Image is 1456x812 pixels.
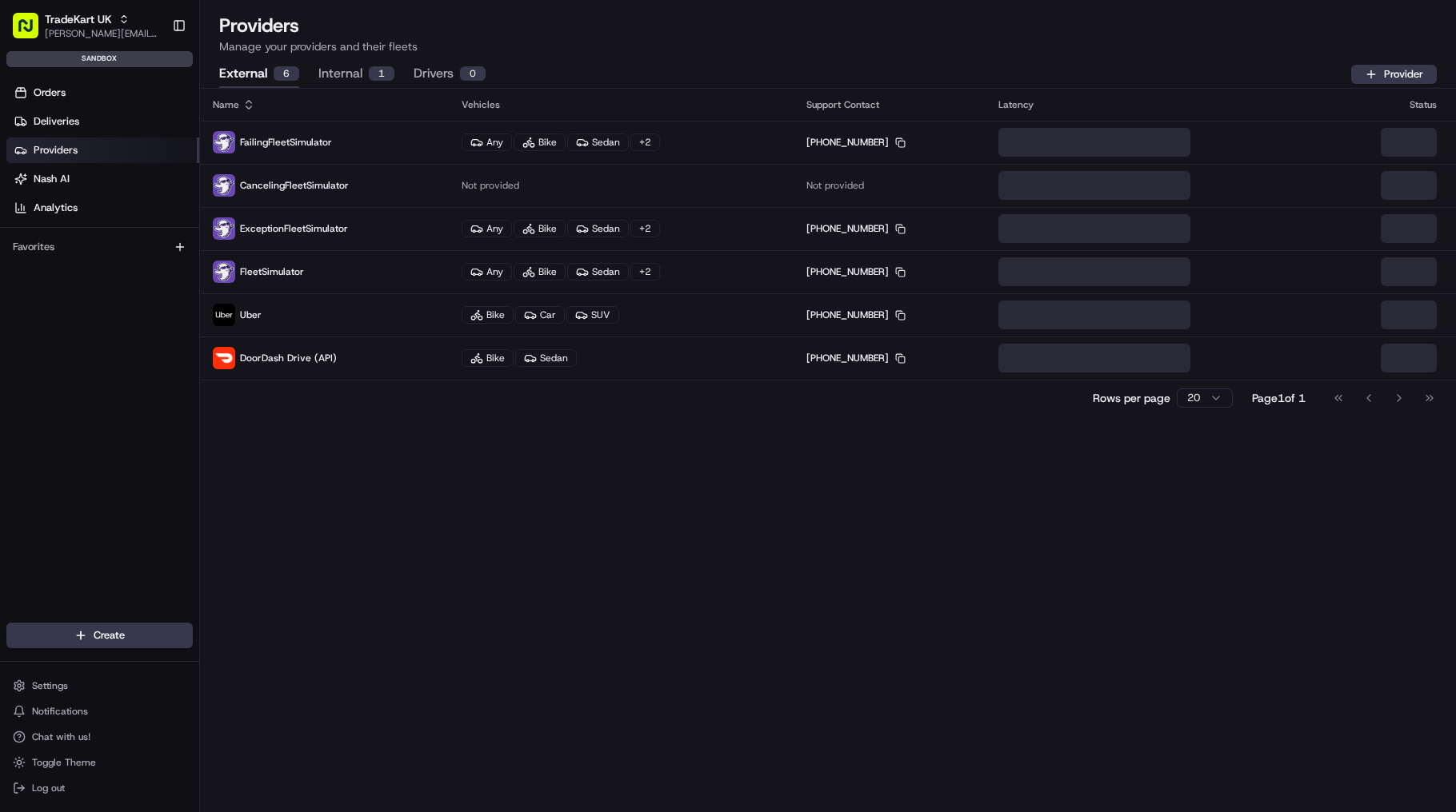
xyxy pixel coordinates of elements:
a: Deliveries [6,109,199,134]
a: 💻API Documentation [129,350,263,379]
span: • [133,247,138,260]
span: CancelingFleetSimulator [240,179,349,192]
div: + 2 [630,133,660,151]
span: FailingFleetSimulator [240,136,332,149]
img: FleetSimulator.png [213,261,235,283]
img: uber-new-logo.jpeg [213,304,235,326]
p: Welcome 👋 [16,63,291,89]
button: Chat with us! [6,726,193,748]
span: Deliveries [34,114,79,129]
span: FleetSimulator [240,265,304,278]
img: FleetSimulator.png [213,217,235,240]
span: Providers [34,143,78,157]
div: [PHONE_NUMBER] [806,352,906,364]
span: Chat with us! [32,730,90,743]
button: TradeKart UK [45,11,112,27]
p: Manage your providers and their fleets [219,38,1437,54]
img: doordash_logo_red.png [213,347,235,369]
a: Orders [6,80,199,105]
div: [PHONE_NUMBER] [806,222,906,235]
div: Sedan [567,263,629,281]
div: + 2 [630,263,660,281]
input: Clear [42,102,264,119]
img: 1736555255976-a54dd68f-1ca7-489b-9aae-adbdc363a1c4 [32,291,45,304]
div: 📗 [16,358,29,371]
img: 1736555255976-a54dd68f-1ca7-489b-9aae-adbdc363a1c4 [32,248,45,261]
span: [PERSON_NAME] [50,290,130,303]
button: Provider [1351,65,1437,84]
span: Log out [32,782,65,794]
span: Knowledge Base [32,356,122,372]
div: Start new chat [72,152,262,168]
span: Orders [34,86,66,100]
span: Notifications [32,705,88,718]
button: Internal [318,61,394,88]
div: Bike [462,306,514,324]
button: See all [248,204,291,223]
span: Pylon [159,396,194,408]
img: FleetSimulator.png [213,174,235,197]
button: [PERSON_NAME][EMAIL_ADDRESS][PERSON_NAME][DOMAIN_NAME] [45,27,159,40]
div: Favorites [6,234,193,260]
span: Settings [32,679,68,692]
div: Past conversations [16,207,102,220]
div: Page 1 of 1 [1252,390,1306,406]
div: Latency [998,98,1308,111]
span: 9:12 AM [142,247,181,260]
span: 9:10 AM [142,290,181,303]
h1: Providers [219,13,1437,38]
button: Drivers [414,61,486,88]
span: API Documentation [151,356,257,372]
span: Create [94,628,125,643]
button: Start new chat [272,157,291,176]
button: Notifications [6,700,193,722]
button: Settings [6,675,193,697]
img: FleetSimulator.png [213,131,235,153]
div: Car [515,306,565,324]
div: Sedan [515,349,577,367]
img: Nash [16,15,48,47]
div: Any [462,220,512,237]
div: Vehicles [462,98,781,111]
span: Nash AI [34,172,70,186]
div: Name [213,98,436,111]
span: Not provided [806,179,864,192]
button: Log out [6,777,193,799]
div: sandbox [6,51,193,67]
div: [PHONE_NUMBER] [806,136,906,149]
div: [PHONE_NUMBER] [806,308,906,321]
a: Nash AI [6,166,199,192]
button: TradeKart UK[PERSON_NAME][EMAIL_ADDRESS][PERSON_NAME][DOMAIN_NAME] [6,6,166,45]
img: Masood Aslam [16,232,42,257]
div: 1 [369,66,394,81]
div: Sedan [567,133,629,151]
div: Status [1334,98,1443,111]
a: Providers [6,137,199,163]
button: Create [6,623,193,648]
div: Any [462,133,512,151]
div: Support Contact [806,98,973,111]
span: • [133,290,138,303]
div: 6 [274,66,299,81]
span: Not provided [462,179,519,192]
span: Toggle Theme [32,756,96,769]
span: [PERSON_NAME] [50,247,130,260]
a: 📗Knowledge Base [10,350,129,379]
div: Bike [462,349,514,367]
span: Uber [240,308,262,321]
p: Rows per page [1093,390,1170,406]
span: ExceptionFleetSimulator [240,222,348,235]
div: We're available if you need us! [72,168,220,181]
button: Toggle Theme [6,751,193,774]
div: Bike [514,220,566,237]
div: SUV [566,306,619,324]
span: Analytics [34,201,78,215]
img: 1736555255976-a54dd68f-1ca7-489b-9aae-adbdc363a1c4 [16,152,45,181]
a: Powered byPylon [113,395,194,408]
a: Analytics [6,195,199,221]
div: Bike [514,133,566,151]
div: Sedan [567,220,629,237]
button: External [219,61,299,88]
